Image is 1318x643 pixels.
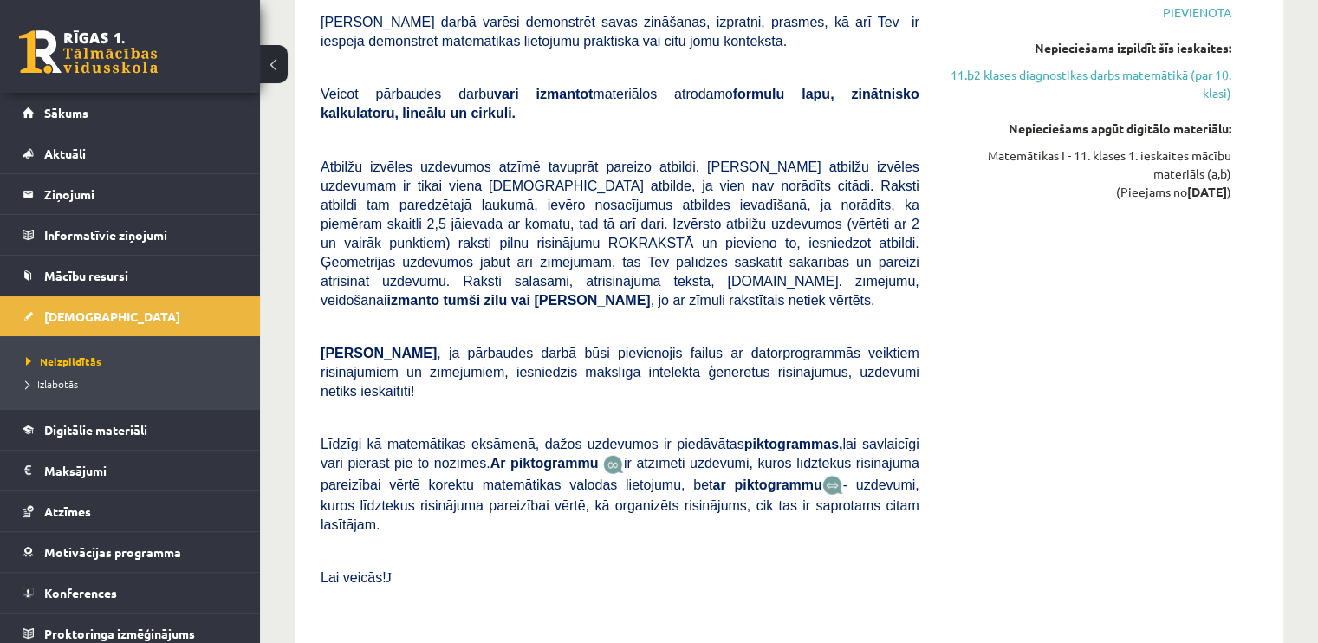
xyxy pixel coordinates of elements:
a: Motivācijas programma [23,532,238,572]
a: Aktuāli [23,133,238,173]
span: Atzīmes [44,503,91,519]
span: - uzdevumi, kuros līdztekus risinājuma pareizībai vērtē, kā organizēts risinājums, cik tas ir sap... [321,477,919,532]
span: Digitālie materiāli [44,422,147,438]
span: [PERSON_NAME] darbā varēsi demonstrēt savas zināšanas, izpratni, prasmes, kā arī Tev ir iespēja d... [321,15,919,49]
span: Sākums [44,105,88,120]
span: Proktoringa izmēģinājums [44,626,195,641]
span: Mācību resursi [44,268,128,283]
a: 11.b2 klases diagnostikas darbs matemātikā (par 10. klasi) [945,66,1231,102]
span: [PERSON_NAME] [321,346,437,360]
b: tumši zilu vai [PERSON_NAME] [443,293,650,308]
b: Ar piktogrammu [490,456,599,471]
span: Veicot pārbaudes darbu materiālos atrodamo [321,87,919,120]
span: J [386,570,392,585]
a: [DEMOGRAPHIC_DATA] [23,296,238,336]
img: JfuEzvunn4EvwAAAAASUVORK5CYII= [603,455,624,475]
legend: Maksājumi [44,451,238,490]
span: Lai veicās! [321,570,386,585]
a: Izlabotās [26,376,243,392]
b: vari izmantot [494,87,593,101]
div: Matemātikas I - 11. klases 1. ieskaites mācību materiāls (a,b) (Pieejams no ) [945,146,1231,201]
span: , ja pārbaudes darbā būsi pievienojis failus ar datorprogrammās veiktiem risinājumiem un zīmējumi... [321,346,919,399]
a: Atzīmes [23,491,238,531]
span: Neizpildītās [26,354,101,368]
span: Konferences [44,585,117,601]
a: Rīgas 1. Tālmācības vidusskola [19,30,158,74]
a: Digitālie materiāli [23,410,238,450]
span: Aktuāli [44,146,86,161]
span: Motivācijas programma [44,544,181,560]
a: Sākums [23,93,238,133]
a: Maksājumi [23,451,238,490]
b: izmanto [387,293,439,308]
legend: Informatīvie ziņojumi [44,215,238,255]
span: Atbilžu izvēles uzdevumos atzīmē tavuprāt pareizo atbildi. [PERSON_NAME] atbilžu izvēles uzdevuma... [321,159,919,308]
strong: [DATE] [1187,184,1227,199]
a: Ziņojumi [23,174,238,214]
a: Neizpildītās [26,354,243,369]
span: [DEMOGRAPHIC_DATA] [44,309,180,324]
b: ar piktogrammu [712,477,821,492]
a: Mācību resursi [23,256,238,296]
span: Pievienota [945,3,1231,22]
legend: Ziņojumi [44,174,238,214]
a: Informatīvie ziņojumi [23,215,238,255]
span: Izlabotās [26,377,78,391]
a: Konferences [23,573,238,613]
div: Nepieciešams apgūt digitālo materiālu: [945,120,1231,138]
div: Nepieciešams izpildīt šīs ieskaites: [945,39,1231,57]
span: ir atzīmēti uzdevumi, kuros līdztekus risinājuma pareizībai vērtē korektu matemātikas valodas lie... [321,456,919,491]
b: formulu lapu, zinātnisko kalkulatoru, lineālu un cirkuli. [321,87,919,120]
b: piktogrammas, [744,437,843,451]
span: Līdzīgi kā matemātikas eksāmenā, dažos uzdevumos ir piedāvātas lai savlaicīgi vari pierast pie to... [321,437,919,471]
img: wKvN42sLe3LLwAAAABJRU5ErkJggg== [822,476,843,496]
